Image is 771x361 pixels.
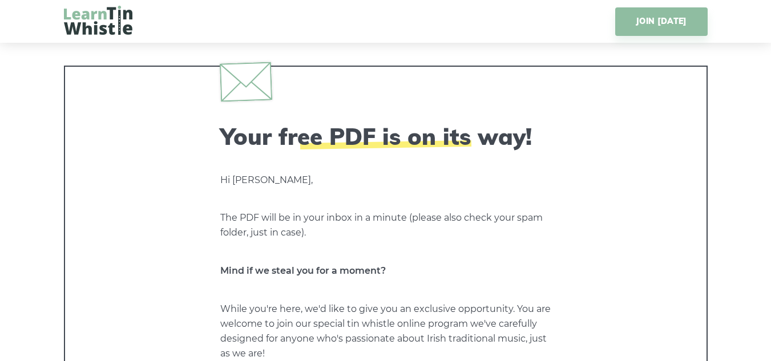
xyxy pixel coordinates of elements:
p: While you're here, we'd like to give you an exclusive opportunity. You are welcome to join our sp... [220,302,551,361]
p: Hi [PERSON_NAME], [220,173,551,188]
a: JOIN [DATE] [615,7,707,36]
strong: Mind if we steal you for a moment? [220,265,386,276]
img: LearnTinWhistle.com [64,6,132,35]
img: envelope.svg [219,62,272,102]
p: The PDF will be in your inbox in a minute (please also check your spam folder, just in case). [220,210,551,240]
h2: Your free PDF is on its way! [220,123,551,150]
